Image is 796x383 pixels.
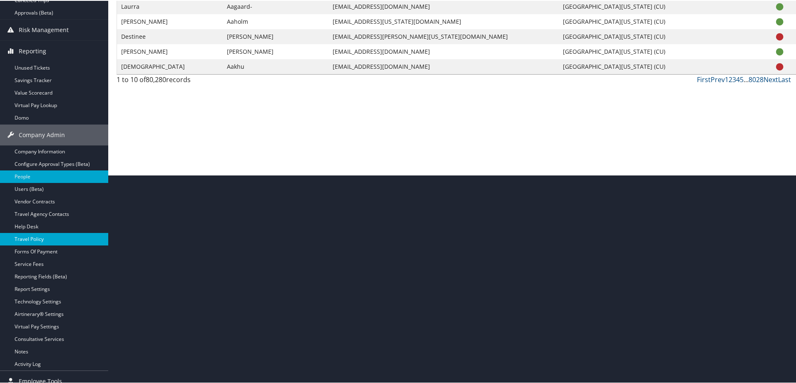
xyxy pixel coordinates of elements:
td: Aaholm [223,13,328,28]
span: 80,280 [146,74,166,83]
a: Prev [711,74,725,83]
td: [PERSON_NAME] [117,43,223,58]
a: 5 [740,74,744,83]
div: 1 to 10 of records [117,74,276,88]
td: [EMAIL_ADDRESS][PERSON_NAME][US_STATE][DOMAIN_NAME] [328,28,559,43]
a: 1 [725,74,729,83]
span: Company Admin [19,124,65,145]
td: [PERSON_NAME] [117,13,223,28]
td: [PERSON_NAME] [223,28,328,43]
a: Last [778,74,791,83]
td: [EMAIL_ADDRESS][US_STATE][DOMAIN_NAME] [328,13,559,28]
a: First [697,74,711,83]
td: [GEOGRAPHIC_DATA][US_STATE] (CU) [559,28,669,43]
td: [GEOGRAPHIC_DATA][US_STATE] (CU) [559,58,669,73]
td: [EMAIL_ADDRESS][DOMAIN_NAME] [328,43,559,58]
a: 8028 [749,74,764,83]
a: 4 [736,74,740,83]
td: Destinee [117,28,223,43]
td: [DEMOGRAPHIC_DATA] [117,58,223,73]
td: [GEOGRAPHIC_DATA][US_STATE] (CU) [559,43,669,58]
td: [EMAIL_ADDRESS][DOMAIN_NAME] [328,58,559,73]
a: 3 [732,74,736,83]
td: Aakhu [223,58,328,73]
a: 2 [729,74,732,83]
td: [PERSON_NAME] [223,43,328,58]
span: Reporting [19,40,46,61]
span: Risk Management [19,19,69,40]
span: … [744,74,749,83]
td: [GEOGRAPHIC_DATA][US_STATE] (CU) [559,13,669,28]
a: Next [764,74,778,83]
